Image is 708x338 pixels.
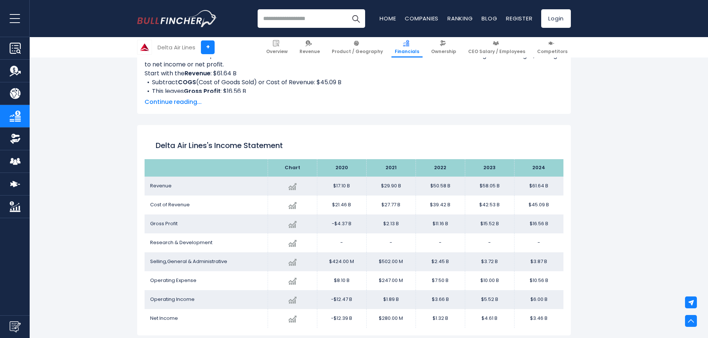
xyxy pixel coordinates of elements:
[150,315,178,322] span: Net Income
[537,49,568,55] span: Competitors
[185,69,211,78] b: Revenue
[391,37,423,58] a: Financials
[150,182,172,189] span: Revenue
[514,196,563,214] td: $45.09 B
[366,290,416,309] td: $1.89 B
[184,87,221,95] b: Gross Profit
[465,159,514,177] th: 2023
[366,177,416,196] td: $29.90 B
[145,51,563,93] div: This chart is a visual representation of Delta Air Lines's income statement. The chart shows how ...
[347,9,365,28] button: Search
[465,196,514,214] td: $42.53 B
[268,159,317,177] th: Chart
[405,14,439,22] a: Companies
[201,40,215,54] a: +
[416,309,465,328] td: $1.32 B
[317,252,366,271] td: $424.00 M
[465,309,514,328] td: $4.61 B
[514,252,563,271] td: $3.87 B
[416,252,465,271] td: $2.45 B
[150,201,190,208] span: Cost of Revenue
[178,78,196,86] b: COGS
[317,309,366,328] td: -$12.39 B
[366,271,416,290] td: $247.00 M
[266,49,288,55] span: Overview
[150,220,178,227] span: Gross Profit
[506,14,532,22] a: Register
[366,196,416,214] td: $27.77 B
[317,196,366,214] td: $21.46 B
[158,43,195,52] div: Delta Air Lines
[366,214,416,233] td: $2.13 B
[150,277,196,284] span: Operating Expense
[514,214,563,233] td: $16.56 B
[296,37,323,58] a: Revenue
[366,159,416,177] th: 2021
[416,177,465,196] td: $50.58 B
[416,290,465,309] td: $3.66 B
[465,177,514,196] td: $58.05 B
[137,10,217,27] a: Go to homepage
[332,49,383,55] span: Product / Geography
[514,233,563,252] td: -
[380,14,396,22] a: Home
[534,37,571,58] a: Competitors
[395,49,419,55] span: Financials
[263,37,291,58] a: Overview
[366,252,416,271] td: $502.00 M
[416,196,465,214] td: $39.42 B
[317,271,366,290] td: $8.10 B
[317,290,366,309] td: -$12.47 B
[465,271,514,290] td: $10.00 B
[465,290,514,309] td: $5.52 B
[468,49,525,55] span: CEO Salary / Employees
[328,37,386,58] a: Product / Geography
[366,233,416,252] td: -
[514,290,563,309] td: $6.00 B
[145,87,563,96] li: This leaves : $16.56 B
[156,140,552,151] h1: Delta Air Lines's Income Statement
[465,252,514,271] td: $3.72 B
[317,214,366,233] td: -$4.37 B
[465,214,514,233] td: $15.52 B
[514,177,563,196] td: $61.64 B
[482,14,497,22] a: Blog
[10,133,21,144] img: Ownership
[514,309,563,328] td: $3.46 B
[465,233,514,252] td: -
[416,271,465,290] td: $7.50 B
[137,10,217,27] img: Bullfincher logo
[150,296,195,303] span: Operating Income
[428,37,460,58] a: Ownership
[145,78,563,87] li: Subtract (Cost of Goods Sold) or Cost of Revenue: $45.09 B
[366,309,416,328] td: $280.00 M
[514,271,563,290] td: $10.56 B
[416,214,465,233] td: $11.16 B
[300,49,320,55] span: Revenue
[317,233,366,252] td: -
[541,9,571,28] a: Login
[150,239,212,246] span: Research & Development
[465,37,529,58] a: CEO Salary / Employees
[317,159,366,177] th: 2020
[431,49,456,55] span: Ownership
[447,14,473,22] a: Ranking
[150,258,227,265] span: Selling,General & Administrative
[317,177,366,196] td: $17.10 B
[145,98,563,106] span: Continue reading...
[416,233,465,252] td: -
[416,159,465,177] th: 2022
[138,40,152,54] img: DAL logo
[514,159,563,177] th: 2024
